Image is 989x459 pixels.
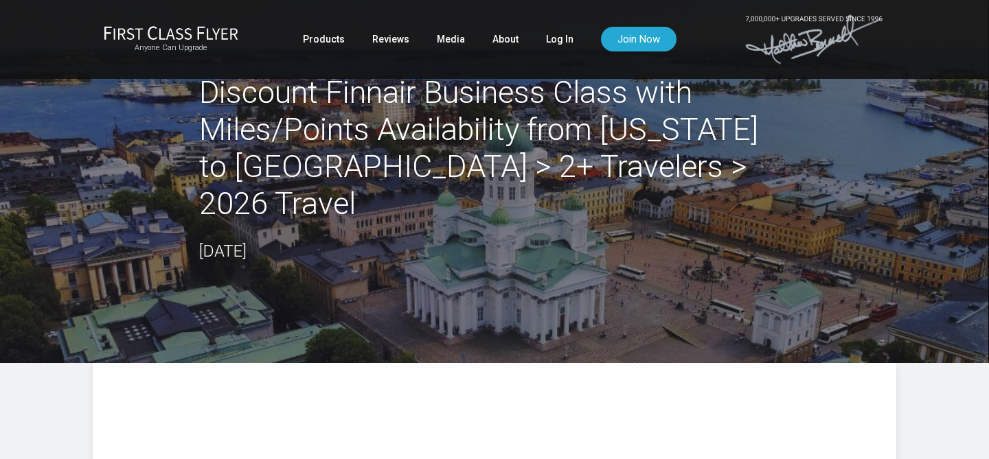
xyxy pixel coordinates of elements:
[199,242,247,261] time: [DATE]
[437,27,465,51] a: Media
[199,74,790,222] h2: Discount Finnair Business Class with Miles/Points Availability from [US_STATE] to [GEOGRAPHIC_DAT...
[372,27,409,51] a: Reviews
[303,27,345,51] a: Products
[546,27,573,51] a: Log In
[104,43,238,53] small: Anyone Can Upgrade
[104,25,238,40] img: First Class Flyer
[492,27,519,51] a: About
[601,27,677,51] a: Join Now
[104,25,238,53] a: First Class FlyerAnyone Can Upgrade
